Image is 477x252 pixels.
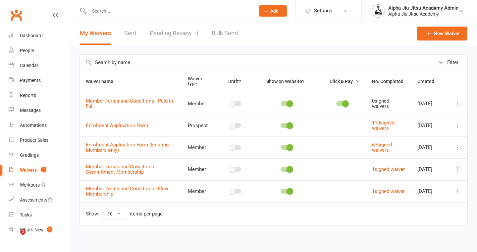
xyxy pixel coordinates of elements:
[86,164,157,175] a: Member Terms and Conditions - Commitment Membership
[411,93,448,115] td: [DATE]
[411,158,448,180] td: [DATE]
[7,229,23,245] iframe: Intercom live chat
[195,30,198,37] span: 4
[9,88,70,103] a: Reports
[9,118,70,133] a: Automations
[20,212,32,217] div: Tasks
[20,137,48,143] div: Product Sales
[388,11,458,17] div: Alpha Jiu Jitsu Academy
[222,77,248,85] button: Draft?
[270,8,279,14] span: Add
[259,5,287,17] button: Add
[9,163,70,178] a: Waivers 4
[417,27,467,41] a: New Waiver
[86,79,121,84] span: Waiver name
[20,33,43,38] div: Dashboard
[20,93,36,98] div: Reports
[86,186,168,197] a: Member Terms and Conditions - Flexi Membership
[80,55,435,70] input: Search by name
[9,43,70,58] a: People
[372,188,405,194] a: 1signed waiver
[20,152,39,158] div: Gradings
[182,70,217,93] th: Waiver type
[86,208,163,220] div: Show
[150,22,198,45] a: Pending Review4
[9,178,70,193] a: Workouts
[435,55,467,70] button: Filter
[182,115,217,136] td: Prospect
[47,226,52,232] span: 1
[228,79,241,84] span: Draft?
[182,180,217,202] td: Member
[330,79,353,84] span: Click & Pay
[86,77,121,85] button: Waiver name
[130,211,163,217] div: items per page
[324,77,360,85] button: Click & Pay
[9,148,70,163] a: Gradings
[417,77,442,85] button: Created
[266,79,304,84] span: Show on Website?
[9,193,70,208] a: Assessments
[388,5,458,11] div: Alpha Jiu Jitsu Academy Admin
[86,142,169,153] a: Enrolment Application Form (Existing Members only)
[86,123,148,128] a: Enrolment Application Form
[417,79,442,84] span: Created
[86,98,173,110] a: Member Terms and Conditions - Paid in Full
[20,48,34,53] div: People
[20,182,40,188] div: Workouts
[411,180,448,202] td: [DATE]
[372,98,389,110] span: 0 signed waivers
[41,167,46,172] span: 4
[8,7,25,23] a: Clubworx
[124,22,136,45] a: Sent
[447,58,458,66] div: Filter
[411,115,448,136] td: [DATE]
[182,93,217,115] td: Member
[182,158,217,180] td: Member
[372,120,395,131] a: 119signed waivers
[372,166,405,172] a: 1signed waiver
[20,123,47,128] div: Automations
[20,229,26,235] span: 2
[9,222,70,237] a: What's New1
[9,103,70,118] a: Messages
[212,22,238,45] a: Bulk Send
[182,136,217,158] td: Member
[9,58,70,73] a: Calendar
[20,63,38,68] div: Calendar
[20,227,44,232] div: What's New
[260,77,312,85] button: Show on Website?
[9,133,70,148] a: Product Sales
[20,197,53,203] div: Assessments
[372,4,385,18] img: thumb_image1751406779.png
[9,28,70,43] a: Dashboard
[372,142,392,153] a: 63signed waivers
[20,167,37,173] div: Waivers
[9,73,70,88] a: Payments
[366,70,411,93] th: No. Completed
[314,3,332,18] span: Settings
[20,108,41,113] div: Messages
[20,78,41,83] div: Payments
[411,136,448,158] td: [DATE]
[80,22,111,45] button: My Waivers
[9,208,70,222] a: Tasks
[87,6,250,16] input: Search...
